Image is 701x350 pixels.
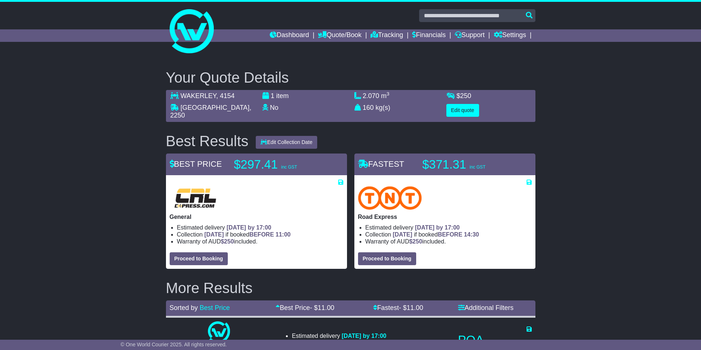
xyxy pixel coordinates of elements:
span: kg(s) [376,104,390,111]
img: One World Courier: Same Day Nationwide(quotes take 0.5-1 hour) [208,321,230,343]
img: CRL: General [170,186,221,210]
span: [DATE] by 17:00 [227,224,272,231]
p: $297.41 [234,157,326,172]
span: if booked [393,231,479,238]
img: TNT Domestic: Road Express [358,186,422,210]
span: BEFORE [438,231,463,238]
a: Financials [412,29,446,42]
button: Edit quote [446,104,479,117]
li: Collection [365,231,532,238]
span: if booked [204,231,290,238]
span: 160 [363,104,374,111]
a: Dashboard [270,29,309,42]
span: [DATE] [204,231,224,238]
span: 250 [224,238,234,245]
span: BEFORE [249,231,274,238]
span: $ [221,238,234,245]
button: Proceed to Booking [358,252,416,265]
p: General [170,213,343,220]
span: 11.00 [318,304,334,311]
button: Edit Collection Date [256,136,317,149]
span: - $ [399,304,423,311]
span: , 2250 [170,104,251,119]
p: POA [458,333,532,347]
li: Estimated delivery [365,224,532,231]
span: FASTEST [358,159,404,169]
span: 2.070 [363,92,379,100]
span: 11:00 [276,231,291,238]
span: 11.00 [407,304,423,311]
span: m [381,92,390,100]
a: Additional Filters [458,304,514,311]
span: [GEOGRAPHIC_DATA] [181,104,249,111]
span: BEST PRICE [170,159,222,169]
h2: More Results [166,280,535,296]
span: $ [457,92,471,100]
span: WAKERLEY [181,92,216,100]
span: [DATE] by 17:00 [415,224,460,231]
span: 250 [413,238,422,245]
a: Tracking [371,29,403,42]
a: Best Price [200,304,230,311]
sup: 3 [387,91,390,97]
li: Estimated delivery [177,224,343,231]
span: - $ [310,304,334,311]
a: Fastest- $11.00 [373,304,423,311]
span: Sorted by [170,304,198,311]
span: [DATE] by 17:00 [341,333,386,339]
div: Best Results [162,133,252,149]
span: [DATE] [393,231,412,238]
span: item [276,92,289,100]
li: Estimated delivery [292,332,386,339]
p: $371.31 [422,157,514,172]
h2: Your Quote Details [166,69,535,86]
span: , 4154 [216,92,235,100]
li: Warranty of AUD included. [177,238,343,245]
span: $ [409,238,422,245]
li: Collection [177,231,343,238]
span: © One World Courier 2025. All rights reserved. [121,342,227,347]
span: 14:30 [464,231,479,238]
span: inc GST [281,165,297,170]
p: Road Express [358,213,532,220]
span: No [270,104,279,111]
a: Settings [494,29,526,42]
span: 1 [271,92,275,100]
li: Warranty of AUD included. [365,238,532,245]
span: 250 [460,92,471,100]
a: Quote/Book [318,29,361,42]
a: Support [455,29,485,42]
button: Proceed to Booking [170,252,228,265]
a: Best Price- $11.00 [276,304,334,311]
span: inc GST [470,165,485,170]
